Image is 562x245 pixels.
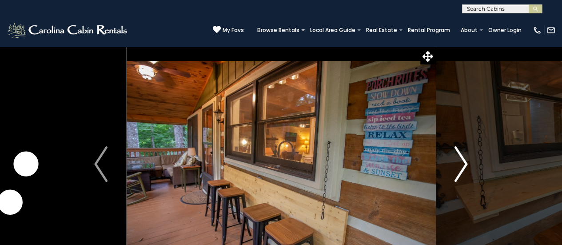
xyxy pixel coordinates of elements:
[362,24,402,36] a: Real Estate
[223,26,244,34] span: My Favs
[7,21,130,39] img: White-1-2.png
[454,146,468,182] img: arrow
[94,146,108,182] img: arrow
[306,24,360,36] a: Local Area Guide
[533,26,542,35] img: phone-regular-white.png
[253,24,304,36] a: Browse Rentals
[484,24,526,36] a: Owner Login
[546,26,555,35] img: mail-regular-white.png
[403,24,454,36] a: Rental Program
[213,25,244,35] a: My Favs
[456,24,482,36] a: About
